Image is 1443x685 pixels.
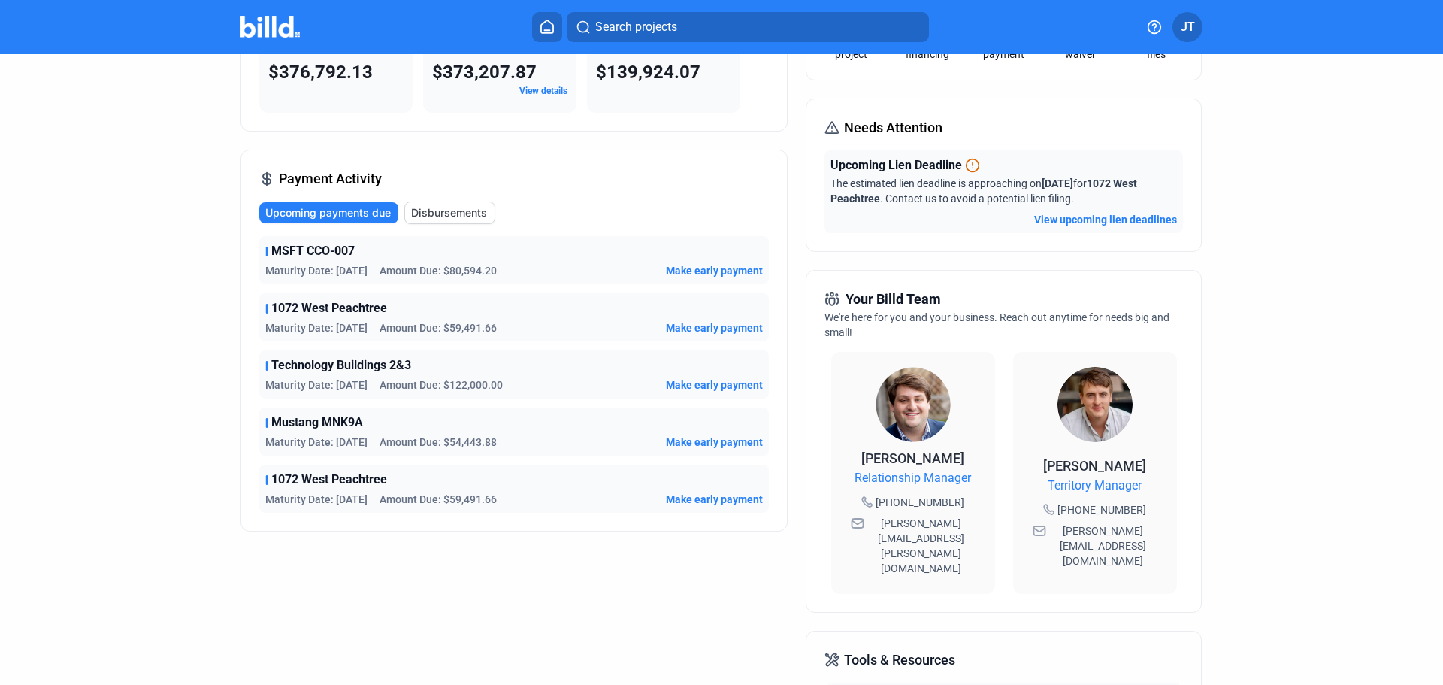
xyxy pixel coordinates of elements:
[240,16,300,38] img: Billd Company Logo
[1049,523,1157,568] span: [PERSON_NAME][EMAIL_ADDRESS][DOMAIN_NAME]
[666,320,763,335] button: Make early payment
[595,18,677,36] span: Search projects
[380,320,497,335] span: Amount Due: $59,491.66
[567,12,929,42] button: Search projects
[844,650,955,671] span: Tools & Resources
[1057,367,1133,442] img: Territory Manager
[830,177,1137,205] span: The estimated lien deadline is approaching on for . Contact us to avoid a potential lien filing.
[279,168,382,189] span: Payment Activity
[1048,477,1142,495] span: Territory Manager
[666,263,763,278] button: Make early payment
[404,202,495,224] button: Disbursements
[411,205,487,220] span: Disbursements
[271,299,387,317] span: 1072 West Peachtree
[867,516,976,576] span: [PERSON_NAME][EMAIL_ADDRESS][PERSON_NAME][DOMAIN_NAME]
[265,435,368,450] span: Maturity Date: [DATE]
[830,156,962,174] span: Upcoming Lien Deadline
[432,62,537,83] span: $373,207.87
[861,450,964,466] span: [PERSON_NAME]
[1034,212,1177,227] button: View upcoming lien deadlines
[265,377,368,393] span: Maturity Date: [DATE]
[380,263,497,278] span: Amount Due: $80,594.20
[1042,177,1073,189] span: [DATE]
[666,377,763,393] button: Make early payment
[855,469,971,487] span: Relationship Manager
[876,495,964,510] span: [PHONE_NUMBER]
[259,202,398,223] button: Upcoming payments due
[271,471,387,489] span: 1072 West Peachtree
[380,435,497,450] span: Amount Due: $54,443.88
[1043,458,1146,474] span: [PERSON_NAME]
[265,320,368,335] span: Maturity Date: [DATE]
[380,492,497,507] span: Amount Due: $59,491.66
[268,62,373,83] span: $376,792.13
[265,205,391,220] span: Upcoming payments due
[380,377,503,393] span: Amount Due: $122,000.00
[1181,18,1195,36] span: JT
[265,492,368,507] span: Maturity Date: [DATE]
[666,492,763,507] button: Make early payment
[1172,12,1202,42] button: JT
[271,356,411,374] span: Technology Buildings 2&3
[876,367,951,442] img: Relationship Manager
[265,263,368,278] span: Maturity Date: [DATE]
[271,414,363,432] span: Mustang MNK9A
[1057,502,1146,517] span: [PHONE_NUMBER]
[596,62,700,83] span: $139,924.07
[519,86,567,96] a: View details
[271,242,355,260] span: MSFT CCO-007
[846,289,941,310] span: Your Billd Team
[844,117,942,138] span: Needs Attention
[666,435,763,450] button: Make early payment
[824,311,1169,338] span: We're here for you and your business. Reach out anytime for needs big and small!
